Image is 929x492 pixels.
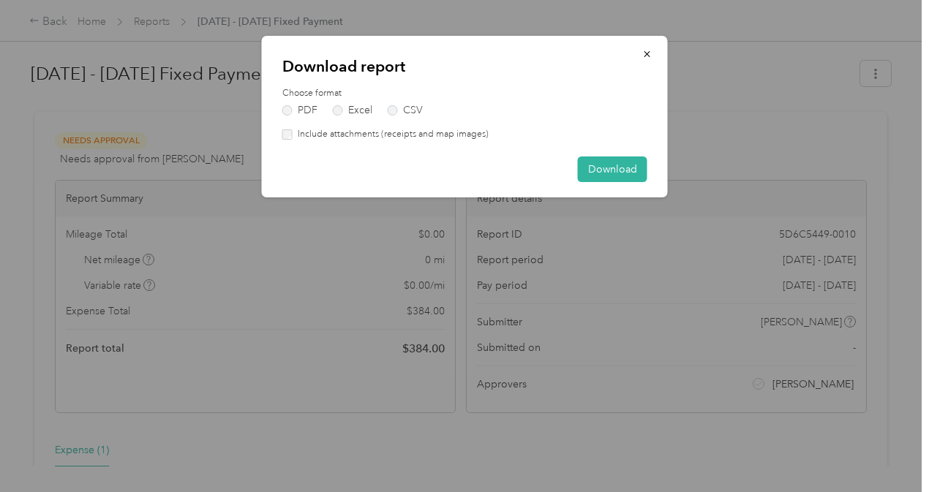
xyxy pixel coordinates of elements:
[282,105,317,116] label: PDF
[847,410,929,492] iframe: Everlance-gr Chat Button Frame
[578,156,647,182] button: Download
[282,87,647,100] label: Choose format
[388,105,423,116] label: CSV
[293,128,489,141] label: Include attachments (receipts and map images)
[282,56,647,77] p: Download report
[333,105,372,116] label: Excel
